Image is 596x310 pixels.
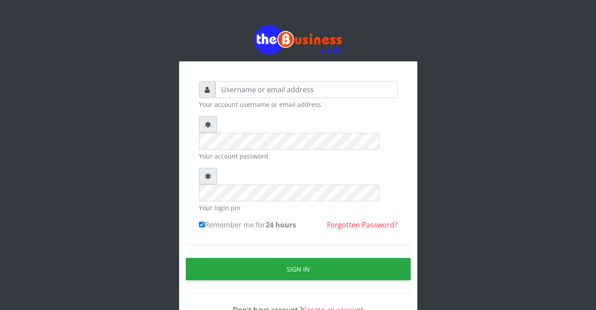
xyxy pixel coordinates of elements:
input: Remember me for24 hours [199,222,205,227]
label: Remember me for [199,219,296,230]
small: Your login pin [199,203,397,212]
small: Your account password [199,151,397,161]
input: Username or email address [215,81,397,98]
b: 24 hours [266,220,296,230]
button: Sign in [186,258,411,280]
a: Forgotten Password? [327,220,397,230]
small: Your account username or email address [199,100,397,109]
